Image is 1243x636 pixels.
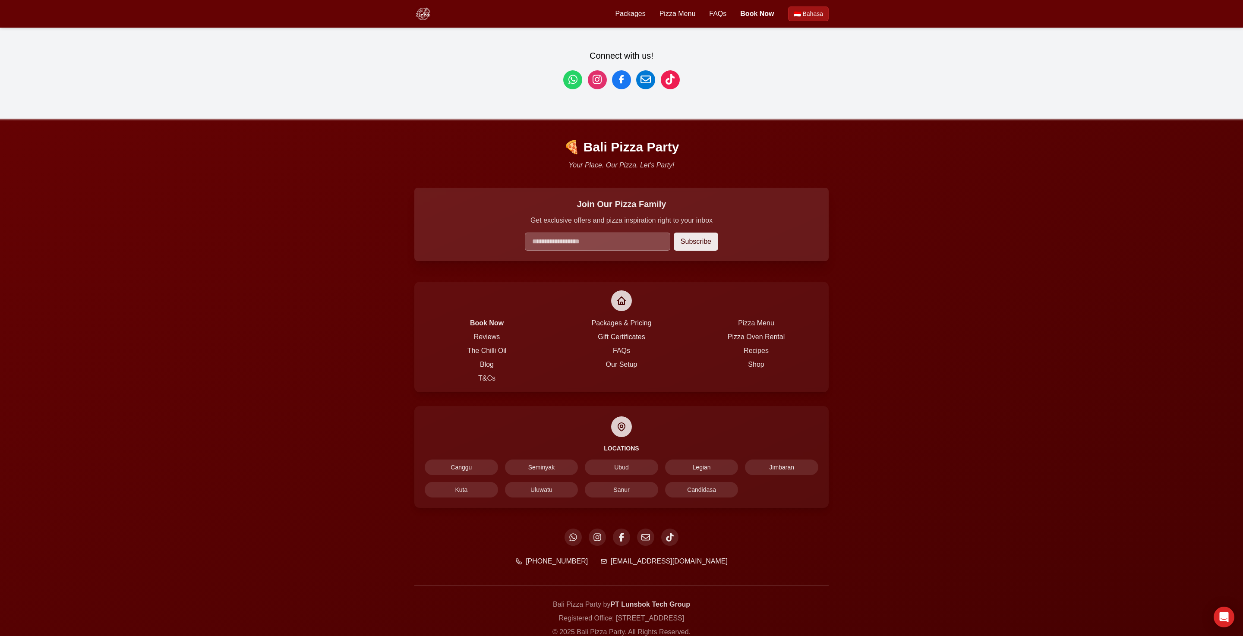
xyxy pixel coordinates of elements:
span: Bahasa [803,9,823,18]
button: Subscribe [674,233,718,251]
a: Kuta [425,482,498,497]
p: 🍕 Bali Pizza Party [414,139,829,155]
a: FAQs [709,9,726,19]
a: Packages & Pricing [592,319,652,327]
img: Bali Pizza Party Logo [414,5,432,22]
a: Ubud [585,460,658,475]
a: Sanur [585,482,658,497]
a: Packages [615,9,645,19]
a: The Chilli Oil [467,347,507,354]
h3: Connect with us! [359,50,884,62]
a: Blog [480,361,494,368]
p: Get exclusive offers and pizza inspiration right to your inbox [425,215,818,226]
a: T&Cs [478,375,495,382]
strong: PT Lunsbok Tech Group [610,601,690,608]
a: Canggu [425,460,498,475]
a: Book Now [470,319,504,327]
p: Registered Office: [STREET_ADDRESS] [414,613,829,623]
a: Book Now [740,9,774,19]
a: [PHONE_NUMBER] [515,556,588,567]
h3: Join Our Pizza Family [425,198,818,210]
a: Pizza Menu [659,9,696,19]
a: Seminyak [505,460,578,475]
p: Bali Pizza Party by [414,599,829,610]
p: Your Place. Our Pizza. Let's Party! [414,160,829,170]
h4: Locations [425,444,818,453]
div: Open Intercom Messenger [1214,607,1234,627]
a: FAQs [613,347,630,354]
a: Jimbaran [745,460,818,475]
a: [EMAIL_ADDRESS][DOMAIN_NAME] [600,556,728,567]
a: Our Setup [606,361,637,368]
a: Candidasa [665,482,738,497]
a: Shop [748,361,764,368]
a: Reviews [474,333,500,340]
a: Gift Certificates [598,333,645,340]
a: Beralih ke Bahasa Indonesia [788,6,829,21]
a: Recipes [744,347,769,354]
a: Pizza Oven Rental [728,333,785,340]
a: Legian [665,460,738,475]
a: Uluwatu [505,482,578,497]
a: Pizza Menu [738,319,774,327]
